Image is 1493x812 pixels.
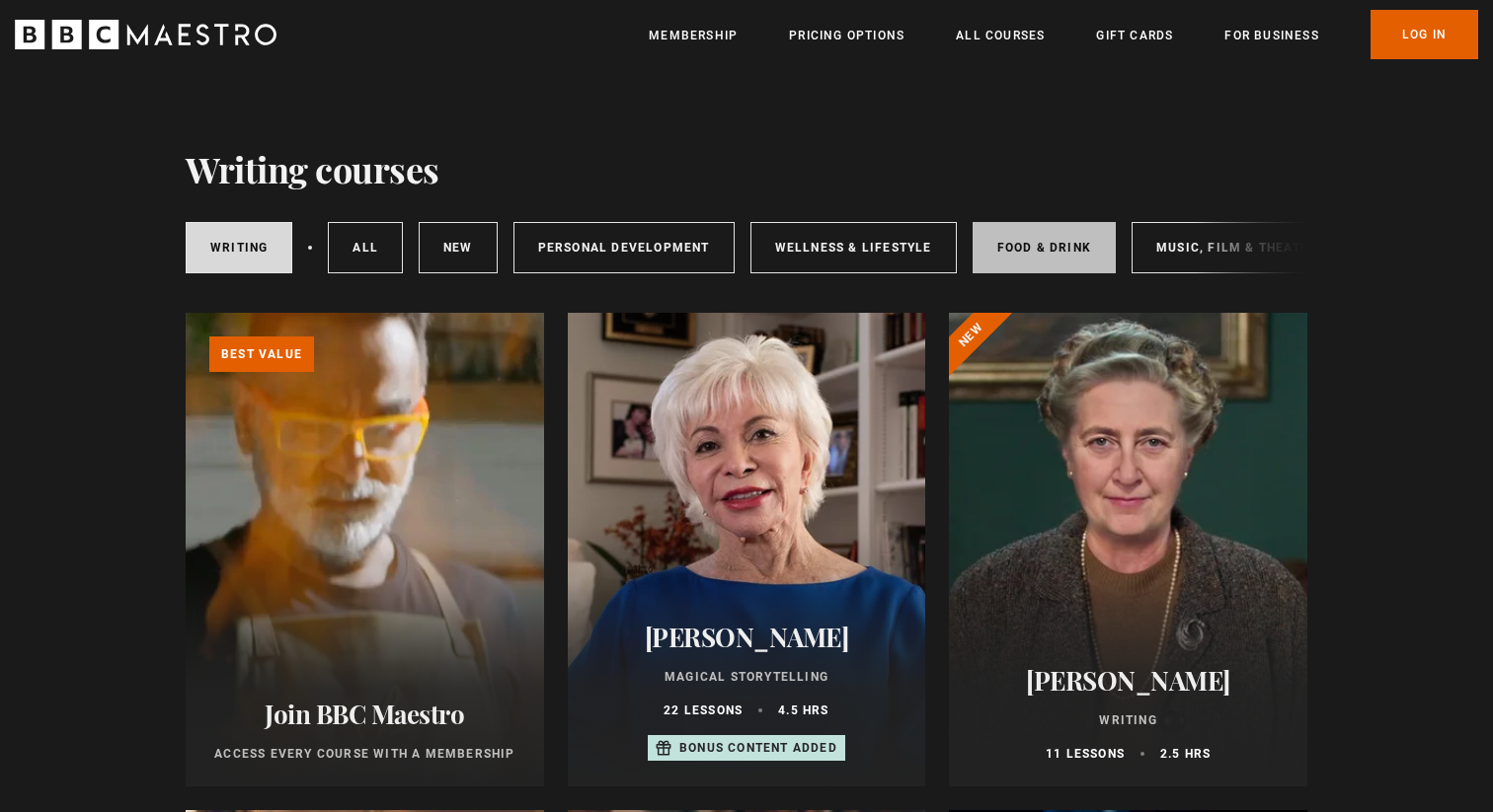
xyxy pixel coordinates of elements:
[778,701,828,719] p: 4.5 hrs
[649,26,738,45] a: Membership
[956,26,1045,45] a: All Courses
[1371,10,1478,59] a: Log In
[1160,745,1211,763] p: 2.5 hrs
[328,222,403,273] a: All
[679,739,837,757] p: Bonus content added
[973,665,1284,696] h2: [PERSON_NAME]
[1096,26,1173,45] a: Gift Cards
[1132,222,1342,273] a: Music, Film & Theatre
[973,711,1284,729] p: Writing
[591,622,903,652] h2: [PERSON_NAME]
[186,148,439,189] h1: Writing courses
[649,10,1478,59] nav: Primary
[750,222,957,273] a: Wellness & Lifestyle
[15,20,276,49] svg: BBC Maestro
[419,222,498,273] a: New
[186,222,292,273] a: Writing
[949,313,1307,786] a: [PERSON_NAME] Writing 11 lessons 2.5 hrs New
[789,26,904,45] a: Pricing Options
[591,668,903,686] p: Magical Storytelling
[513,222,735,273] a: Personal Development
[1046,745,1125,763] p: 11 lessons
[1224,26,1318,45] a: For business
[973,222,1116,273] a: Food & Drink
[209,336,314,372] p: Best value
[568,313,926,786] a: [PERSON_NAME] Magical Storytelling 22 lessons 4.5 hrs Bonus content added
[664,701,743,719] p: 22 lessons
